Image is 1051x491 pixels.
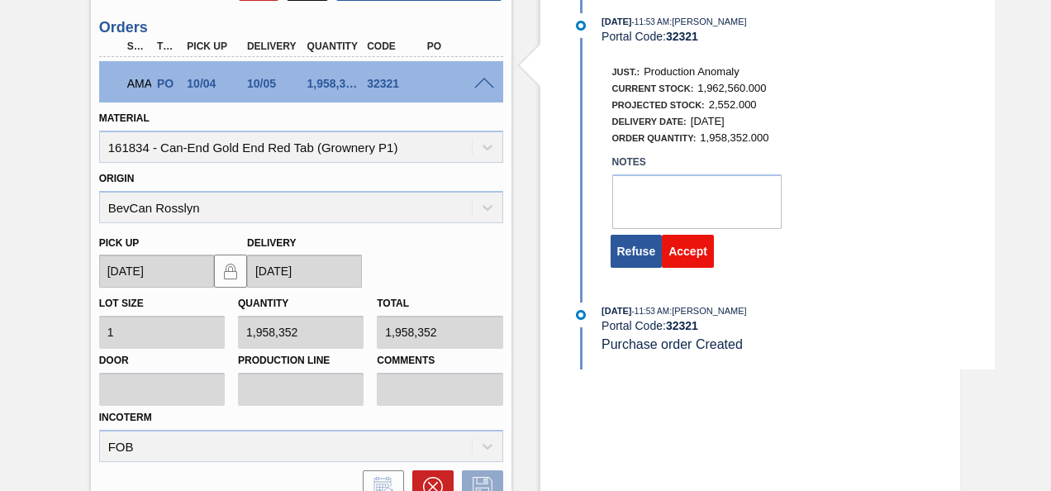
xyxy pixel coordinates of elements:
div: PO [423,41,487,52]
span: 1,962,560.000 [697,82,766,94]
label: Quantity [238,298,288,309]
div: Pick up [183,41,247,52]
label: Material [99,112,150,124]
span: Current Stock: [612,83,694,93]
img: atual [576,310,586,320]
span: : [PERSON_NAME] [669,17,747,26]
strong: 32321 [666,30,698,43]
label: Incoterm [99,412,152,423]
span: [DATE] [691,115,725,127]
span: : [PERSON_NAME] [669,306,747,316]
span: Production Anomaly [644,65,740,78]
label: Lot size [99,298,144,309]
span: Order Quantity: [612,133,697,143]
input: mm/dd/yyyy [247,255,362,288]
span: - 11:53 AM [632,307,670,316]
label: Total [377,298,409,309]
div: Delivery [243,41,307,52]
div: Portal Code: [602,319,994,332]
label: Pick up [99,237,140,249]
button: locked [214,255,247,288]
div: 1,958,352.000 [303,77,368,90]
label: Origin [99,173,135,184]
div: 10/05/2025 [243,77,307,90]
span: Projected Stock: [612,100,705,110]
label: Door [99,349,225,373]
img: locked [221,261,240,281]
div: Code [363,41,427,52]
span: Just.: [612,67,640,77]
span: 1,958,352.000 [700,131,768,144]
label: Production Line [238,349,364,373]
button: Accept [662,235,714,268]
strong: 32321 [666,319,698,332]
div: Type [153,41,181,52]
input: mm/dd/yyyy [99,255,214,288]
span: - 11:53 AM [632,17,670,26]
label: Notes [612,150,782,174]
div: Portal Code: [602,30,994,43]
span: [DATE] [602,17,631,26]
label: Comments [377,349,502,373]
button: Refuse [611,235,663,268]
div: 32321 [363,77,427,90]
div: Purchase order [153,77,181,90]
span: [DATE] [602,306,631,316]
div: 10/04/2025 [183,77,247,90]
img: atual [576,21,586,31]
span: 2,552.000 [709,98,757,111]
span: Purchase order Created [602,337,743,351]
div: Awaiting Manager Approval [123,65,151,102]
p: AMA [127,77,147,90]
div: Quantity [303,41,368,52]
span: Delivery Date: [612,117,687,126]
label: Delivery [247,237,297,249]
div: Step [123,41,151,52]
h3: Orders [99,19,503,36]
